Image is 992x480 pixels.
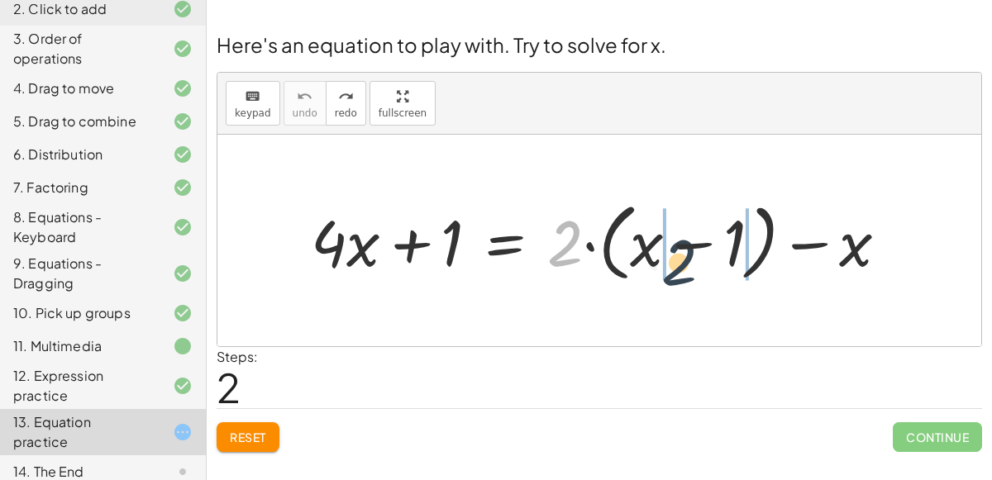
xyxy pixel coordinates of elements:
span: Here's an equation to play with. Try to solve for x. [217,32,666,57]
label: Steps: [217,348,258,365]
span: 2 [217,362,241,412]
i: Task finished and correct. [173,145,193,164]
button: redoredo [326,81,366,126]
div: 8. Equations - Keyboard [13,207,146,247]
i: Task finished and correct. [173,303,193,323]
button: undoundo [284,81,327,126]
i: Task started. [173,422,193,442]
div: 13. Equation practice [13,412,146,452]
i: Task finished and correct. [173,264,193,283]
span: redo [335,107,357,119]
i: Task finished and correct. [173,112,193,131]
div: 7. Factoring [13,178,146,197]
div: 6. Distribution [13,145,146,164]
span: undo [293,107,317,119]
i: Task finished and correct. [173,39,193,59]
i: keyboard [245,87,260,107]
i: Task finished and correct. [173,217,193,237]
div: 11. Multimedia [13,336,146,356]
i: undo [297,87,312,107]
div: 9. Equations - Dragging [13,254,146,293]
button: keyboardkeypad [226,81,280,126]
i: Task finished and correct. [173,376,193,396]
button: fullscreen [370,81,436,126]
i: Task finished and correct. [173,178,193,197]
div: 3. Order of operations [13,29,146,69]
div: 10. Pick up groups [13,303,146,323]
i: redo [338,87,354,107]
i: Task finished. [173,336,193,356]
span: Reset [230,430,266,444]
i: Task finished and correct. [173,78,193,98]
div: 12. Expression practice [13,366,146,406]
button: Reset [217,422,279,452]
span: keypad [235,107,271,119]
span: fullscreen [379,107,427,119]
div: 4. Drag to move [13,78,146,98]
div: 5. Drag to combine [13,112,146,131]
